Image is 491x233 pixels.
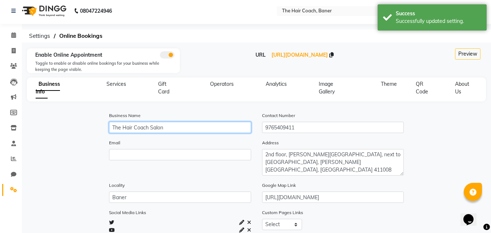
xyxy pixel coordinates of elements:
[109,140,120,146] label: Email
[80,1,112,21] b: 08047224946
[255,52,266,58] span: URL
[262,112,295,119] label: Contact Number
[36,78,60,99] span: Business Info
[56,29,106,43] span: Online Bookings
[35,51,174,59] div: Enable Online Appointment
[262,209,303,216] label: Custom Pages Links
[455,81,469,95] span: About Us
[266,81,287,87] span: Analytics
[381,81,397,87] span: Theme
[396,10,481,17] div: Success
[262,182,296,189] label: Google Map Link
[271,52,328,58] span: [URL][DOMAIN_NAME]
[158,81,169,95] span: Gift Card
[455,48,480,60] button: Preview
[109,209,146,216] label: Social Media Links
[25,29,54,43] span: Settings
[35,60,174,72] div: Toggle to enable or disable online bookings for your business while keeping the page visible.
[396,17,481,25] div: Successfully updated setting.
[460,204,484,226] iframe: chat widget
[106,81,126,87] span: Services
[416,81,428,95] span: QR Code
[262,140,279,146] label: Address
[210,81,234,87] span: Operators
[19,1,68,21] img: logo
[109,112,141,119] label: Business Name
[319,81,335,95] span: Image Gallery
[109,182,125,189] label: Locality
